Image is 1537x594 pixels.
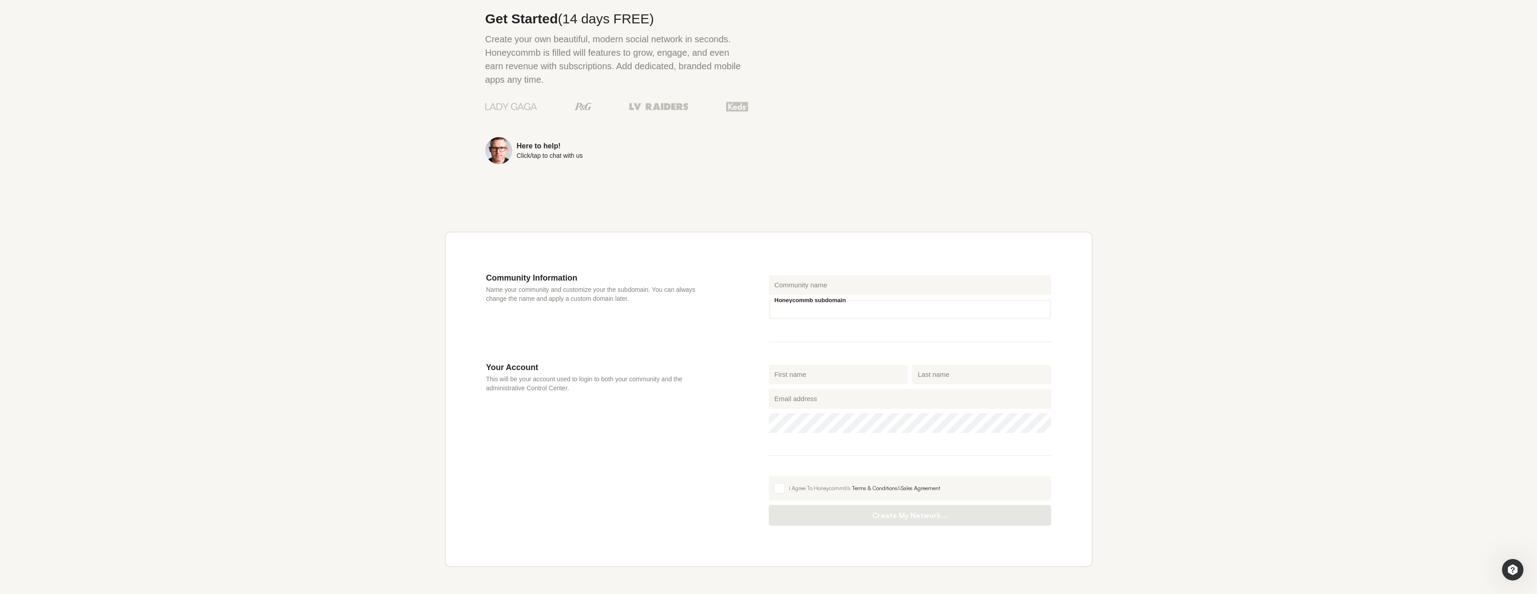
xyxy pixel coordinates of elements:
[726,101,748,112] img: Keds
[769,299,1051,319] input: your-subdomain.honeycommb.com
[485,137,512,164] img: Sean
[486,285,715,303] p: Name your community and customize your the subdomain. You can always change the name and apply a ...
[486,375,715,393] p: This will be your account used to login to both your community and the administrative Control Cen...
[517,152,583,159] div: Click/tap to chat with us
[1502,559,1524,581] iframe: Intercom live chat
[769,275,1051,295] input: Community name
[486,362,715,372] h3: Your Account
[629,103,688,110] img: Las Vegas Raiders
[769,505,1051,526] button: Create My Network...
[575,103,591,110] img: Procter & Gamble
[852,485,897,491] a: Terms & Conditions
[769,365,908,384] input: First name
[778,511,1042,520] span: Create My Network...
[517,143,583,150] div: Here to help!
[485,32,748,86] p: Create your own beautiful, modern social network in seconds. Honeycommb is filled will features t...
[912,365,1051,384] input: Last name
[486,273,715,283] h3: Community Information
[901,485,940,491] a: Sales Agreement
[485,100,537,113] img: Lady Gaga
[485,12,748,26] h2: Get Started
[772,297,848,303] label: Honeycommb subdomain
[789,484,1046,492] div: I Agree To Honeycommb's &
[485,137,748,164] a: Here to help!Click/tap to chat with us
[769,389,1051,409] input: Email address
